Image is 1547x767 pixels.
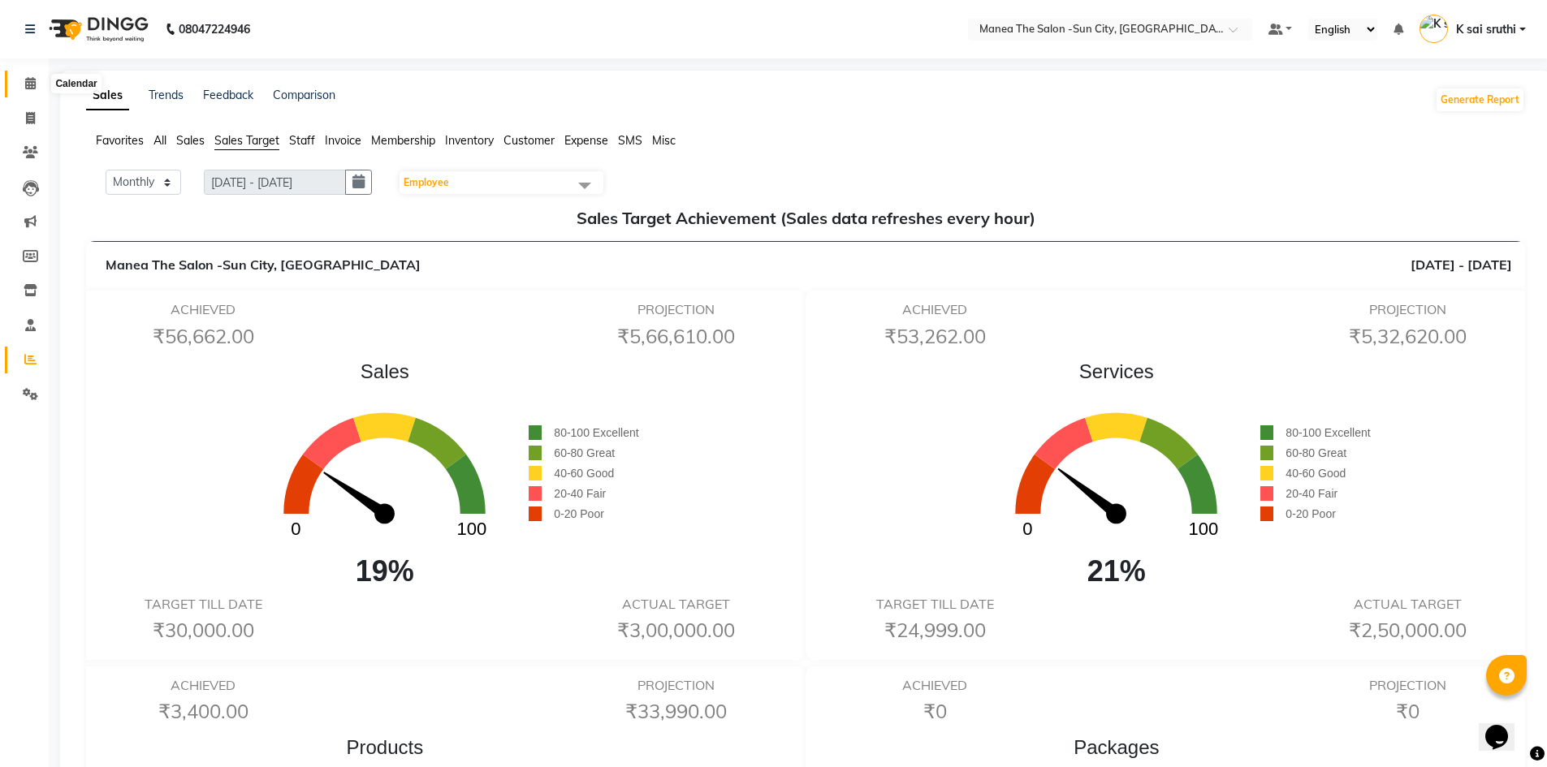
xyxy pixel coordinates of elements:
h6: ₹0 [829,700,1041,723]
span: Products [240,733,529,762]
h6: ACHIEVED [829,302,1041,317]
text: 0 [1023,519,1033,540]
span: Packages [972,733,1260,762]
h6: ₹0 [1302,700,1514,723]
h5: Sales Target Achievement (Sales data refreshes every hour) [99,209,1512,228]
span: Sales Target [214,133,279,148]
input: DD/MM/YYYY-DD/MM/YYYY [204,170,346,195]
span: 40-60 Good [1286,467,1346,480]
h6: ₹56,662.00 [97,325,309,348]
span: 0-20 Poor [554,507,603,520]
h6: ₹3,400.00 [97,700,309,723]
h6: ₹24,999.00 [829,618,1041,642]
h6: ₹30,000.00 [97,618,309,642]
span: 40-60 Good [554,467,614,480]
span: [DATE] - [DATE] [1411,255,1512,274]
span: Sales [176,133,205,148]
span: Invoice [325,133,361,148]
a: Comparison [273,88,335,102]
button: Generate Report [1437,88,1523,111]
span: K sai sruthi [1456,21,1516,38]
h6: ACHIEVED [97,302,309,317]
h6: ACHIEVED [97,678,309,693]
h6: ₹2,50,000.00 [1302,618,1514,642]
text: 100 [457,519,487,540]
span: 80-100 Excellent [554,426,638,439]
h6: ACTUAL TARGET [1302,597,1514,612]
span: 0-20 Poor [1286,507,1335,520]
h6: ACHIEVED [829,678,1041,693]
b: 08047224946 [179,6,250,52]
h6: TARGET TILL DATE [829,597,1041,612]
span: 20-40 Fair [554,487,606,500]
span: Customer [503,133,555,148]
h6: ₹33,990.00 [570,700,782,723]
span: Misc [652,133,676,148]
text: 0 [292,519,301,540]
img: K sai sruthi [1420,15,1448,43]
span: Expense [564,133,608,148]
span: Staff [289,133,315,148]
span: Sales [240,357,529,386]
img: logo [41,6,153,52]
div: Calendar [51,74,101,93]
span: Membership [371,133,435,148]
h6: PROJECTION [1302,678,1514,693]
span: Employee [404,176,449,188]
span: SMS [618,133,642,148]
span: 21% [972,549,1260,593]
h6: PROJECTION [1302,302,1514,317]
span: Inventory [445,133,494,148]
span: 80-100 Excellent [1286,426,1370,439]
iframe: chat widget [1479,702,1531,751]
a: Feedback [203,88,253,102]
h6: ₹3,00,000.00 [570,618,782,642]
h6: ₹5,66,610.00 [570,325,782,348]
span: Manea The Salon -Sun City, [GEOGRAPHIC_DATA] [106,256,421,273]
h6: PROJECTION [570,678,782,693]
span: Favorites [96,133,144,148]
h6: ₹5,32,620.00 [1302,325,1514,348]
span: 60-80 Great [1286,446,1346,459]
span: 60-80 Great [554,446,615,459]
h6: ₹53,262.00 [829,325,1041,348]
span: 20-40 Fair [1286,487,1337,500]
span: Services [972,357,1260,386]
text: 100 [1189,519,1219,540]
span: All [153,133,166,148]
a: Trends [149,88,184,102]
span: 19% [240,549,529,593]
h6: ACTUAL TARGET [570,597,782,612]
h6: TARGET TILL DATE [97,597,309,612]
h6: PROJECTION [570,302,782,317]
